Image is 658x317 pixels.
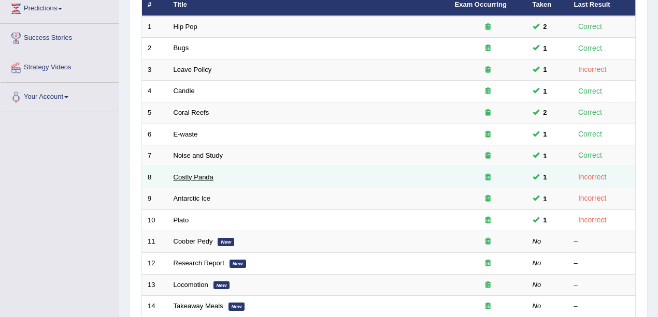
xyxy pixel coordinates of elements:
[574,21,607,33] div: Correct
[455,151,521,161] div: Exam occurring question
[574,171,611,183] div: Incorrect
[455,194,521,204] div: Exam occurring question
[539,64,551,75] span: You can still take this question
[533,237,541,245] em: No
[174,302,223,310] a: Takeaway Meals
[539,215,551,225] span: You can still take this question
[174,194,211,202] a: Antarctic Ice
[574,64,611,76] div: Incorrect
[533,281,541,289] em: No
[533,259,541,267] em: No
[574,192,611,204] div: Incorrect
[539,43,551,54] span: You can still take this question
[455,65,521,75] div: Exam occurring question
[574,107,607,118] div: Correct
[142,38,168,59] td: 2
[142,252,168,274] td: 12
[574,149,607,161] div: Correct
[174,87,195,95] a: Candle
[455,86,521,96] div: Exam occurring question
[174,109,209,116] a: Coral Reefs
[455,108,521,118] div: Exam occurring question
[574,128,607,140] div: Correct
[539,107,551,118] span: You can still take this question
[574,214,611,226] div: Incorrect
[228,303,245,311] em: New
[142,59,168,81] td: 3
[142,16,168,38] td: 1
[218,238,234,246] em: New
[1,53,119,79] a: Strategy Videos
[574,259,630,268] div: –
[539,129,551,140] span: You can still take this question
[1,83,119,109] a: Your Account
[142,102,168,124] td: 5
[1,24,119,50] a: Success Stories
[455,237,521,247] div: Exam occurring question
[574,280,630,290] div: –
[455,173,521,183] div: Exam occurring question
[174,216,189,224] a: Plato
[533,302,541,310] em: No
[455,1,507,8] a: Exam Occurring
[230,260,246,268] em: New
[539,172,551,183] span: You can still take this question
[539,21,551,32] span: You can still take this question
[142,209,168,231] td: 10
[455,280,521,290] div: Exam occurring question
[455,130,521,140] div: Exam occurring question
[142,274,168,296] td: 13
[455,259,521,268] div: Exam occurring question
[574,85,607,97] div: Correct
[174,152,223,159] a: Noise and Study
[174,66,212,73] a: Leave Policy
[142,231,168,253] td: 11
[574,301,630,311] div: –
[174,44,189,52] a: Bugs
[539,193,551,204] span: You can still take this question
[142,167,168,188] td: 8
[455,301,521,311] div: Exam occurring question
[142,124,168,145] td: 6
[174,281,208,289] a: Locomotion
[174,259,224,267] a: Research Report
[455,22,521,32] div: Exam occurring question
[574,42,607,54] div: Correct
[574,237,630,247] div: –
[213,281,230,290] em: New
[539,86,551,97] span: You can still take this question
[142,188,168,210] td: 9
[174,130,198,138] a: E-waste
[174,237,213,245] a: Coober Pedy
[174,173,213,181] a: Costly Panda
[142,145,168,167] td: 7
[539,150,551,161] span: You can still take this question
[142,81,168,102] td: 4
[455,43,521,53] div: Exam occurring question
[174,23,197,31] a: Hip Pop
[455,216,521,225] div: Exam occurring question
